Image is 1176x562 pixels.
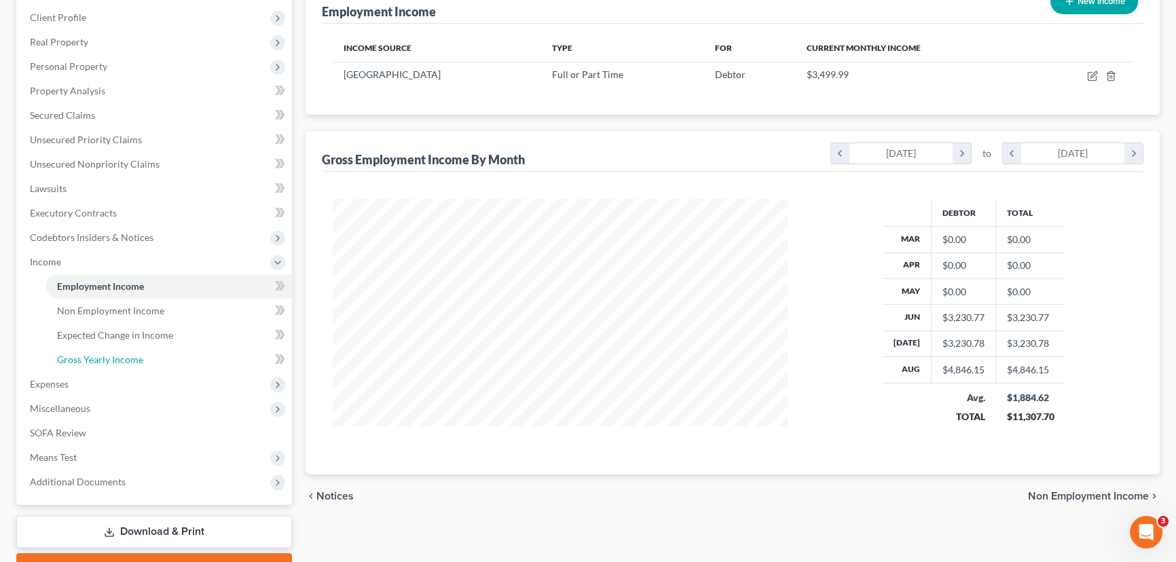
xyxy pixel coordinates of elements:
[344,43,411,53] span: Income Source
[344,69,441,80] span: [GEOGRAPHIC_DATA]
[831,143,849,164] i: chevron_left
[30,158,160,170] span: Unsecured Nonpriority Claims
[316,491,354,502] span: Notices
[19,176,292,201] a: Lawsuits
[30,207,117,219] span: Executory Contracts
[30,12,86,23] span: Client Profile
[883,278,932,304] th: May
[46,299,292,323] a: Non Employment Income
[715,69,746,80] span: Debtor
[552,69,623,80] span: Full or Part Time
[883,357,932,383] th: Aug
[883,331,932,356] th: [DATE]
[19,421,292,445] a: SOFA Review
[30,427,86,438] span: SOFA Review
[883,227,932,252] th: Mar
[996,331,1065,356] td: $3,230.78
[322,3,436,20] div: Employment Income
[942,391,985,405] div: Avg.
[57,305,164,316] span: Non Employment Income
[1007,410,1054,424] div: $11,307.70
[46,274,292,299] a: Employment Income
[996,278,1065,304] td: $0.00
[1028,491,1149,502] span: Non Employment Income
[322,151,525,168] div: Gross Employment Income By Month
[16,516,292,548] a: Download & Print
[30,256,61,267] span: Income
[30,378,69,390] span: Expenses
[46,348,292,372] a: Gross Yearly Income
[306,491,316,502] i: chevron_left
[942,337,985,350] div: $3,230.78
[30,476,126,487] span: Additional Documents
[306,491,354,502] button: chevron_left Notices
[942,259,985,272] div: $0.00
[57,329,173,341] span: Expected Change in Income
[1124,143,1143,164] i: chevron_right
[996,199,1065,226] th: Total
[807,43,921,53] span: Current Monthly Income
[552,43,572,53] span: Type
[942,410,985,424] div: TOTAL
[942,285,985,299] div: $0.00
[19,103,292,128] a: Secured Claims
[883,252,932,278] th: Apr
[1007,391,1054,405] div: $1,884.62
[996,357,1065,383] td: $4,846.15
[30,183,67,194] span: Lawsuits
[849,143,953,164] div: [DATE]
[30,60,107,72] span: Personal Property
[30,36,88,48] span: Real Property
[932,199,996,226] th: Debtor
[46,323,292,348] a: Expected Change in Income
[942,363,985,377] div: $4,846.15
[19,152,292,176] a: Unsecured Nonpriority Claims
[19,79,292,103] a: Property Analysis
[883,305,932,331] th: Jun
[1149,491,1160,502] i: chevron_right
[57,280,144,292] span: Employment Income
[1130,516,1162,548] iframe: Intercom live chat
[1028,491,1160,502] button: Non Employment Income chevron_right
[715,43,732,53] span: For
[996,227,1065,252] td: $0.00
[30,134,142,145] span: Unsecured Priority Claims
[996,252,1065,278] td: $0.00
[807,69,849,80] span: $3,499.99
[19,201,292,225] a: Executory Contracts
[30,402,90,414] span: Miscellaneous
[30,451,77,463] span: Means Test
[942,233,985,246] div: $0.00
[982,147,991,160] span: to
[19,128,292,152] a: Unsecured Priority Claims
[1003,143,1021,164] i: chevron_left
[30,231,153,243] span: Codebtors Insiders & Notices
[30,109,95,121] span: Secured Claims
[30,85,105,96] span: Property Analysis
[942,311,985,324] div: $3,230.77
[1021,143,1125,164] div: [DATE]
[953,143,971,164] i: chevron_right
[996,305,1065,331] td: $3,230.77
[1158,516,1169,527] span: 3
[57,354,143,365] span: Gross Yearly Income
